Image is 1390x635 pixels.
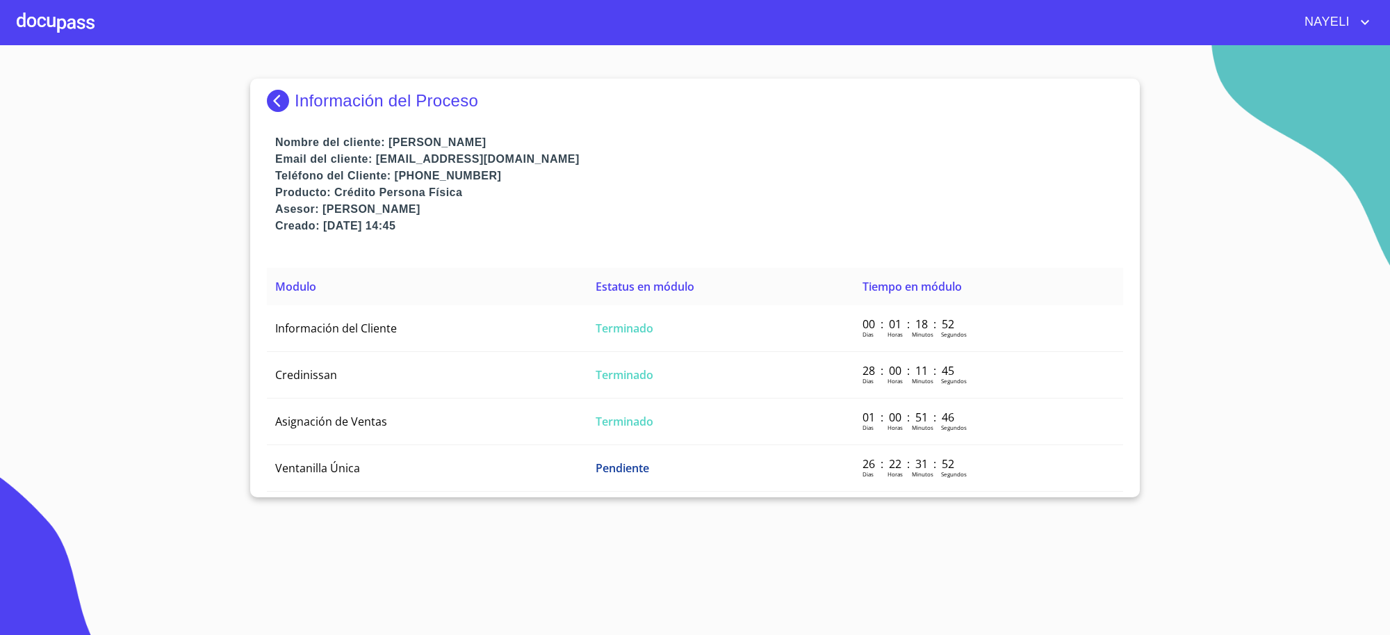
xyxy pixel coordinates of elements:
p: Minutos [912,330,933,338]
p: Segundos [941,330,967,338]
p: Dias [862,424,874,431]
p: Producto: Crédito Persona Física [275,184,1123,201]
p: 26 : 22 : 31 : 52 [862,456,956,472]
p: 28 : 00 : 11 : 45 [862,363,956,378]
p: Horas [888,470,903,478]
span: Terminado [596,367,653,383]
span: Ventanilla Única [275,460,360,476]
p: Dias [862,470,874,478]
p: Asesor: [PERSON_NAME] [275,201,1123,218]
p: Información del Proceso [295,91,478,111]
span: Terminado [596,414,653,429]
p: 01 : 00 : 51 : 46 [862,410,956,425]
span: Asignación de Ventas [275,414,387,429]
span: NAYELI [1294,11,1357,33]
div: Información del Proceso [267,90,1123,112]
p: Email del cliente: [EMAIL_ADDRESS][DOMAIN_NAME] [275,151,1123,168]
p: 00 : 01 : 18 : 52 [862,316,956,332]
p: Teléfono del Cliente: [PHONE_NUMBER] [275,168,1123,184]
span: Modulo [275,279,316,294]
p: Dias [862,377,874,385]
button: account of current user [1294,11,1373,33]
img: Docupass spot blue [267,90,295,112]
p: Minutos [912,470,933,478]
p: Horas [888,424,903,431]
p: Dias [862,330,874,338]
span: Estatus en módulo [596,279,694,294]
p: Creado: [DATE] 14:45 [275,218,1123,234]
span: Tiempo en módulo [862,279,962,294]
span: Pendiente [596,460,649,476]
span: Terminado [596,321,653,336]
p: Segundos [941,377,967,385]
p: Segundos [941,470,967,478]
p: Minutos [912,377,933,385]
p: Horas [888,330,903,338]
span: Información del Cliente [275,321,397,336]
p: Minutos [912,424,933,431]
p: Segundos [941,424,967,431]
span: Credinissan [275,367,337,383]
p: Nombre del cliente: [PERSON_NAME] [275,134,1123,151]
p: Horas [888,377,903,385]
